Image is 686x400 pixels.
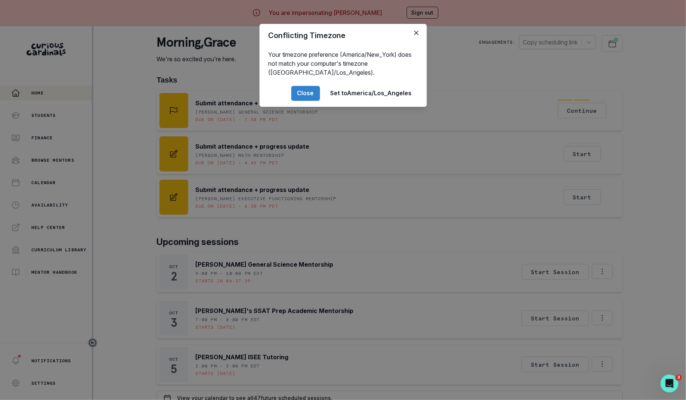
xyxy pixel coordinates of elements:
[260,47,427,80] div: Your timezone preference (America/New_York) does not match your computer's timezone ([GEOGRAPHIC_...
[410,27,422,39] button: Close
[661,375,679,393] iframe: Intercom live chat
[260,24,427,47] header: Conflicting Timezone
[325,86,418,101] button: Set toAmerica/Los_Angeles
[291,86,320,101] button: Close
[676,375,682,381] span: 3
